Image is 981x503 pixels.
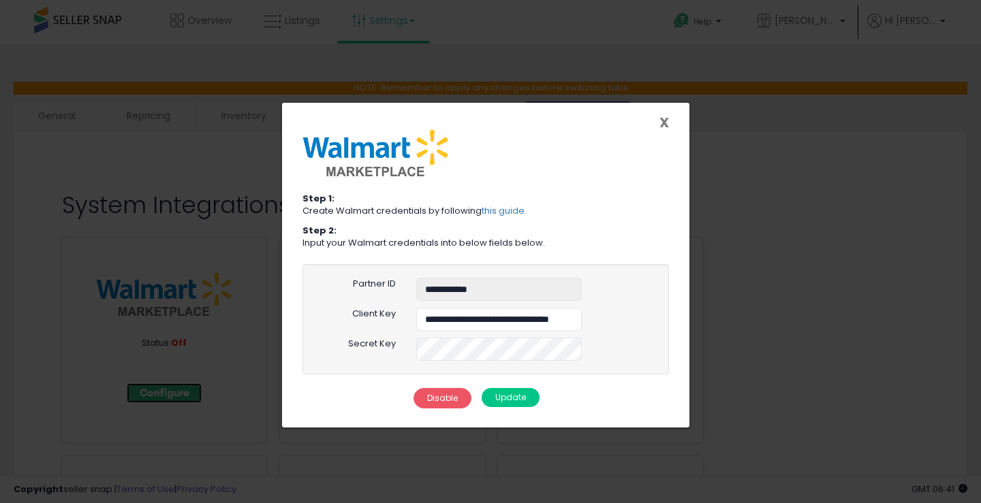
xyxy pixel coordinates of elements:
[302,129,450,177] img: Walmart Logo
[302,237,669,250] p: Input your Walmart credentials into below fields below.
[482,388,540,407] button: Update
[302,192,334,205] strong: Step 1:
[482,204,527,217] a: this guide.
[302,224,337,237] strong: Step 2:
[302,205,669,218] p: Create Walmart credentials by following
[352,308,396,321] label: Client Key
[414,388,471,408] button: Disable
[348,338,396,351] label: Secret Key
[659,113,669,132] span: X
[353,278,396,291] label: Partner ID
